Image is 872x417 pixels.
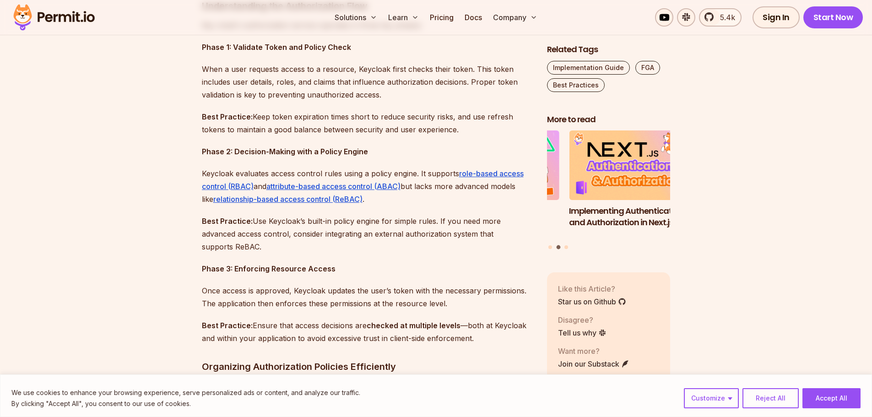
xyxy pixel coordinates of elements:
p: Like this Article? [558,283,626,294]
strong: Best Practice: [202,321,253,330]
button: Customize [684,388,739,408]
p: By clicking "Accept All", you consent to our use of cookies. [11,398,360,409]
strong: Phase 2: Decision-Making with a Policy Engine [202,147,368,156]
a: FGA [635,61,660,75]
h3: Organizing Authorization Policies Efficiently [202,359,532,374]
button: Go to slide 3 [564,245,568,249]
a: Tell us why [558,327,607,338]
a: Sign In [753,6,800,28]
strong: Phase 1: Validate Token and Policy Check [202,43,351,52]
p: Want more? [558,346,629,357]
a: Join our Substack [558,358,629,369]
a: 5.4k [699,8,742,27]
p: We use cookies to enhance your browsing experience, serve personalized ads or content, and analyz... [11,387,360,398]
a: Implementation Guide [547,61,630,75]
strong: checked at multiple levels [367,321,460,330]
img: Permit logo [9,2,99,33]
li: 2 of 3 [569,131,693,240]
button: Go to slide 1 [548,245,552,249]
strong: Best Practice: [202,217,253,226]
p: When a user requests access to a resource, Keycloak first checks their token. This token includes... [202,63,532,101]
button: Go to slide 2 [556,245,560,249]
h3: Implementing Multi-Tenant RBAC in Nuxt.js [436,206,559,228]
a: Implementing Multi-Tenant RBAC in Nuxt.jsImplementing Multi-Tenant RBAC in Nuxt.js [436,131,559,240]
p: Ensure that access decisions are —both at Keycloak and within your application to avoid excessive... [202,319,532,345]
a: Star us on Github [558,296,626,307]
a: role-based access control (RBAC) [202,169,524,191]
strong: Phase 3: Enforcing Resource Access [202,264,336,273]
span: 5.4k [715,12,735,23]
a: Pricing [426,8,457,27]
h2: Related Tags [547,44,671,55]
a: attribute-based access control (ABAC) [266,182,401,191]
a: Start Now [803,6,863,28]
h2: More to read [547,114,671,125]
h3: Implementing Authentication and Authorization in Next.js [569,206,693,228]
button: Reject All [742,388,799,408]
img: Implementing Authentication and Authorization in Next.js [569,131,693,200]
div: Posts [547,131,671,251]
a: Best Practices [547,78,605,92]
a: relationship-based access control (ReBAC) [213,195,363,204]
li: 1 of 3 [436,131,559,240]
p: Use Keycloak’s built-in policy engine for simple rules. If you need more advanced access control,... [202,215,532,253]
p: Keep token expiration times short to reduce security risks, and use refresh tokens to maintain a ... [202,110,532,136]
p: Once access is approved, Keycloak updates the user’s token with the necessary permissions. The ap... [202,284,532,310]
button: Learn [385,8,422,27]
p: Disagree? [558,314,607,325]
strong: Best Practice: [202,112,253,121]
button: Solutions [331,8,381,27]
a: Docs [461,8,486,27]
button: Accept All [802,388,861,408]
button: Company [489,8,541,27]
p: Keycloak evaluates access control rules using a policy engine. It supports and but lacks more adv... [202,167,532,206]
